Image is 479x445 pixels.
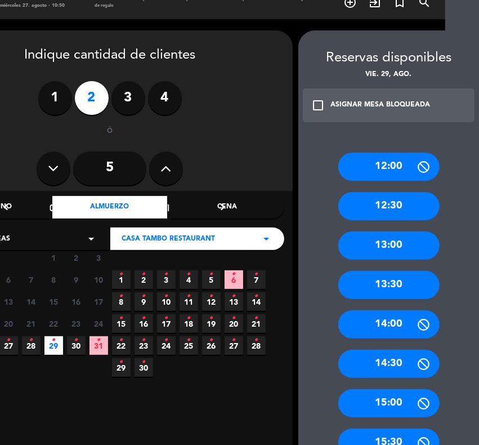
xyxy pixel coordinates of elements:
span: 11 [180,292,198,311]
i: • [164,265,168,283]
span: 19 [202,314,221,333]
i: • [232,287,236,305]
i: chevron_left [1,201,12,213]
i: • [164,287,168,305]
span: 30 [67,336,86,355]
span: 28 [247,336,266,355]
label: 3 [111,81,145,115]
span: 7 [22,270,41,289]
span: 7 [247,270,266,289]
span: 26 [202,336,221,355]
span: 3 [89,248,108,267]
span: 22 [112,336,131,355]
label: 2 [75,81,109,115]
span: 24 [89,314,108,333]
div: vie. 29, ago. [298,69,479,81]
i: • [232,309,236,327]
div: 14:00 [338,310,440,339]
div: ASIGNAR MESA BLOQUEADA [330,100,430,111]
span: 29 [112,358,131,377]
span: 16 [67,292,86,311]
i: • [209,287,213,305]
span: 9 [67,270,86,289]
i: • [7,331,11,349]
i: • [164,331,168,349]
span: 27 [225,336,243,355]
span: 2 [135,270,153,289]
i: • [142,309,146,327]
label: 1 [38,81,72,115]
span: 1 [44,248,63,267]
div: 13:30 [338,271,440,299]
span: 14 [22,292,41,311]
span: 16 [135,314,153,333]
span: 21 [22,314,41,333]
i: • [187,309,191,327]
span: 23 [135,336,153,355]
span: 29 [44,336,63,355]
i: • [119,287,123,305]
span: 17 [157,314,176,333]
div: Cena [170,196,284,219]
span: 17 [89,292,108,311]
i: • [164,309,168,327]
i: • [142,353,146,371]
i: • [187,331,191,349]
span: 4 [180,270,198,289]
span: 13 [225,292,243,311]
span: 15 [112,314,131,333]
i: • [187,265,191,283]
i: • [142,331,146,349]
i: • [74,331,78,349]
i: • [209,331,213,349]
i: chevron_right [217,201,229,213]
span: 24 [157,336,176,355]
i: • [232,331,236,349]
i: • [119,331,123,349]
div: 12:00 [338,153,440,181]
span: 25 [180,336,198,355]
span: 8 [112,292,131,311]
i: arrow_drop_down [259,232,273,246]
div: 15:00 [338,389,440,417]
span: 31 [89,336,108,355]
span: 15 [44,292,63,311]
i: • [254,309,258,327]
span: 2 [67,248,86,267]
span: 5 [202,270,221,289]
span: 8 [44,270,63,289]
span: Casa Tambo Restaurant [122,234,215,245]
i: • [142,265,146,283]
i: • [254,265,258,283]
span: 22 [44,314,63,333]
span: 28 [22,336,41,355]
i: • [232,265,236,283]
i: check_box_outline_blank [311,99,325,112]
span: 10 [157,292,176,311]
span: 3 [157,270,176,289]
div: 12:30 [338,192,440,220]
span: 12 [202,292,221,311]
i: • [254,287,258,305]
span: 20 [225,314,243,333]
i: • [142,287,146,305]
i: • [97,331,101,349]
span: 18 [180,314,198,333]
div: ó [92,126,128,137]
span: 9 [135,292,153,311]
i: • [119,353,123,371]
i: • [119,309,123,327]
i: arrow_drop_down [84,232,98,246]
div: 14:30 [338,350,440,378]
div: 13:00 [338,232,440,260]
i: • [119,265,123,283]
span: 21 [247,314,266,333]
span: 1 [112,270,131,289]
span: 10 [89,270,108,289]
i: • [187,287,191,305]
i: • [52,331,56,349]
i: • [254,331,258,349]
label: 4 [148,81,182,115]
div: Reservas disponibles [298,47,479,69]
i: • [29,331,33,349]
